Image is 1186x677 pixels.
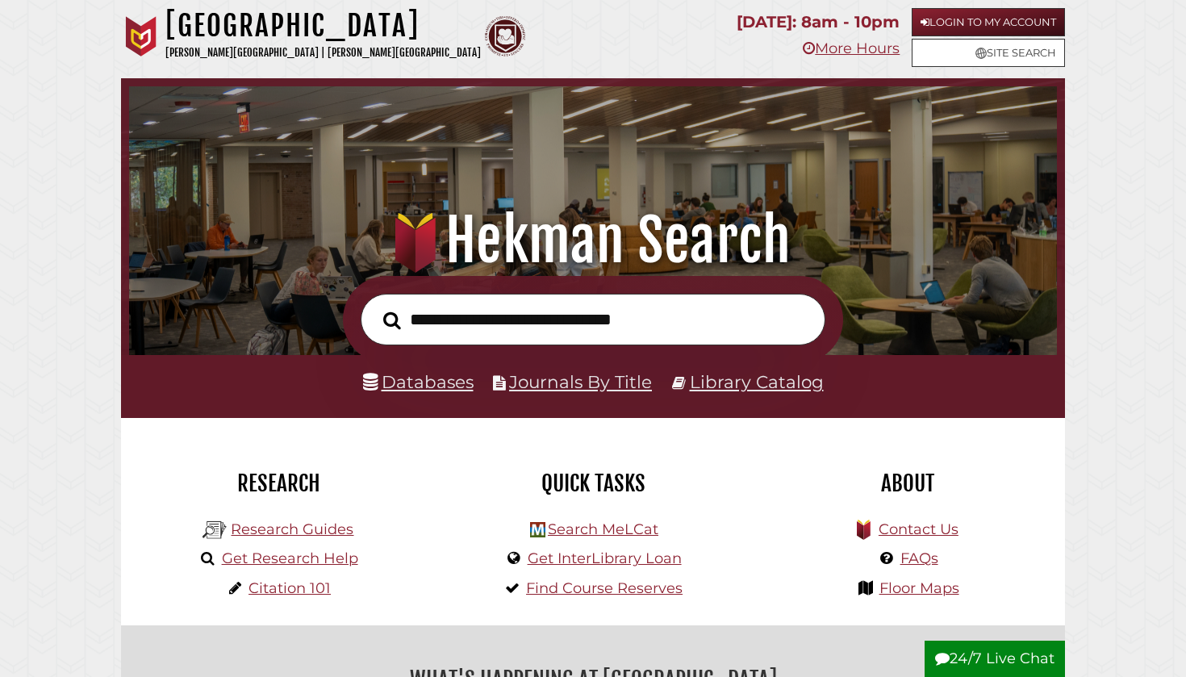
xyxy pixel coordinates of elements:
[912,39,1065,67] a: Site Search
[165,8,481,44] h1: [GEOGRAPHIC_DATA]
[530,522,545,537] img: Hekman Library Logo
[147,205,1039,276] h1: Hekman Search
[121,16,161,56] img: Calvin University
[363,371,474,392] a: Databases
[375,307,409,334] button: Search
[879,579,959,597] a: Floor Maps
[900,550,938,567] a: FAQs
[383,311,401,330] i: Search
[737,8,900,36] p: [DATE]: 8am - 10pm
[528,550,682,567] a: Get InterLibrary Loan
[526,579,683,597] a: Find Course Reserves
[485,16,525,56] img: Calvin Theological Seminary
[231,520,353,538] a: Research Guides
[548,520,658,538] a: Search MeLCat
[879,520,958,538] a: Contact Us
[203,518,227,542] img: Hekman Library Logo
[762,470,1053,497] h2: About
[165,44,481,62] p: [PERSON_NAME][GEOGRAPHIC_DATA] | [PERSON_NAME][GEOGRAPHIC_DATA]
[803,40,900,57] a: More Hours
[690,371,824,392] a: Library Catalog
[248,579,331,597] a: Citation 101
[509,371,652,392] a: Journals By Title
[912,8,1065,36] a: Login to My Account
[222,550,358,567] a: Get Research Help
[133,470,424,497] h2: Research
[448,470,738,497] h2: Quick Tasks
